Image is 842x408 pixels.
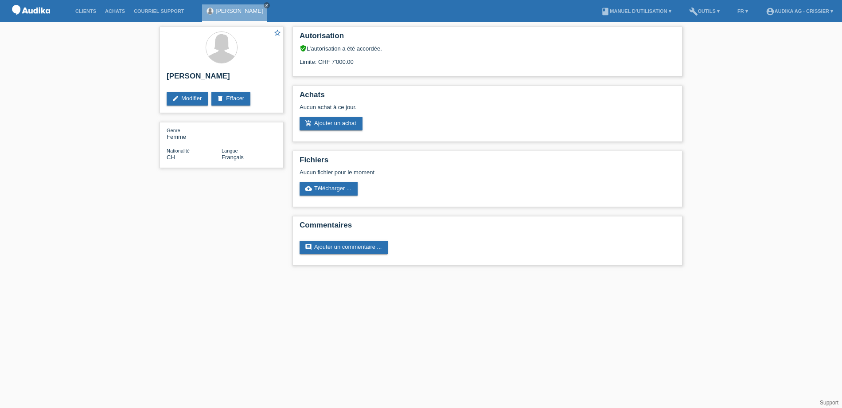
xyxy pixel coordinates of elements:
a: close [264,2,270,8]
i: close [265,3,269,8]
a: POS — MF Group [9,17,53,24]
span: Genre [167,128,180,133]
a: commentAjouter un commentaire ... [300,241,388,254]
a: add_shopping_cartAjouter un achat [300,117,363,130]
h2: Autorisation [300,31,675,45]
a: Clients [71,8,101,14]
i: star_border [273,29,281,37]
h2: Commentaires [300,221,675,234]
i: add_shopping_cart [305,120,312,127]
a: FR ▾ [733,8,752,14]
a: Support [820,400,838,406]
span: Suisse [167,154,175,161]
div: Aucun fichier pour le moment [300,169,570,176]
a: deleteEffacer [211,92,250,106]
a: bookManuel d’utilisation ▾ [596,8,675,14]
i: build [689,7,698,16]
div: Femme [167,127,222,140]
i: account_circle [766,7,775,16]
a: buildOutils ▾ [685,8,724,14]
div: L’autorisation a été accordée. [300,45,675,52]
span: Langue [222,148,238,153]
i: verified_user [300,45,307,52]
h2: [PERSON_NAME] [167,72,277,85]
a: Achats [101,8,129,14]
span: Nationalité [167,148,190,153]
i: comment [305,243,312,251]
a: account_circleAudika AG - Crissier ▾ [761,8,838,14]
div: Limite: CHF 7'000.00 [300,52,675,65]
h2: Achats [300,90,675,104]
i: book [601,7,610,16]
a: cloud_uploadTélécharger ... [300,182,358,196]
a: [PERSON_NAME] [216,8,263,14]
a: star_border [273,29,281,38]
h2: Fichiers [300,156,675,169]
a: editModifier [167,92,208,106]
div: Aucun achat à ce jour. [300,104,675,117]
a: Courriel Support [129,8,188,14]
i: delete [217,95,224,102]
i: cloud_upload [305,185,312,192]
span: Français [222,154,244,161]
i: edit [172,95,179,102]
